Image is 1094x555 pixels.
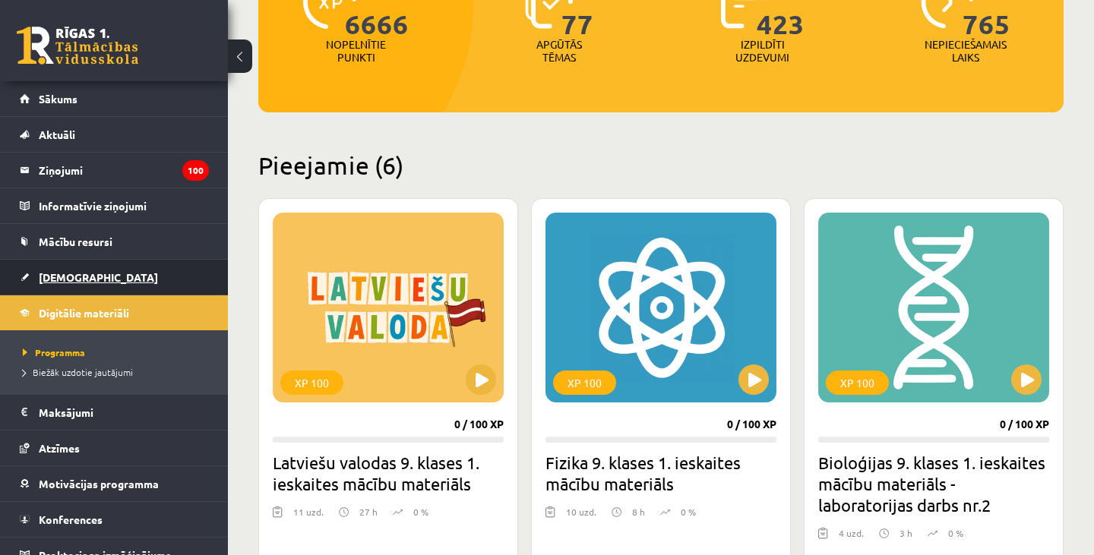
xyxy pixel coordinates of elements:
span: [DEMOGRAPHIC_DATA] [39,270,158,284]
a: Motivācijas programma [20,466,209,501]
h2: Bioloģijas 9. klases 1. ieskaites mācību materiāls - laboratorijas darbs nr.2 [818,452,1049,516]
legend: Maksājumi [39,395,209,430]
div: 4 uzd. [839,526,864,549]
div: 11 uzd. [293,505,324,528]
a: Digitālie materiāli [20,295,209,330]
a: Rīgas 1. Tālmācības vidusskola [17,27,138,65]
legend: Informatīvie ziņojumi [39,188,209,223]
a: Maksājumi [20,395,209,430]
span: Mācību resursi [39,235,112,248]
span: Sākums [39,92,77,106]
a: Aktuāli [20,117,209,152]
span: Programma [23,346,85,358]
a: Biežāk uzdotie jautājumi [23,365,213,379]
div: XP 100 [826,371,889,395]
p: 3 h [900,526,912,540]
span: Aktuāli [39,128,75,141]
p: 27 h [359,505,378,519]
p: Apgūtās tēmas [530,38,589,64]
div: XP 100 [553,371,616,395]
p: 0 % [681,505,696,519]
a: Konferences [20,502,209,537]
span: Atzīmes [39,441,80,455]
span: Biežāk uzdotie jautājumi [23,366,133,378]
legend: Ziņojumi [39,153,209,188]
p: Nepieciešamais laiks [925,38,1007,64]
a: Sākums [20,81,209,116]
p: 8 h [632,505,645,519]
div: 10 uzd. [566,505,596,528]
h2: Latviešu valodas 9. klases 1. ieskaites mācību materiāls [273,452,504,494]
div: XP 100 [280,371,343,395]
a: Mācību resursi [20,224,209,259]
a: Atzīmes [20,430,209,465]
a: Ziņojumi100 [20,153,209,188]
p: Izpildīti uzdevumi [733,38,792,64]
h2: Fizika 9. klases 1. ieskaites mācību materiāls [545,452,776,494]
i: 100 [182,160,209,181]
p: 0 % [948,526,963,540]
a: [DEMOGRAPHIC_DATA] [20,260,209,295]
p: Nopelnītie punkti [326,38,386,64]
a: Programma [23,345,213,359]
h2: Pieejamie (6) [258,150,1064,180]
span: Konferences [39,512,103,526]
span: Motivācijas programma [39,477,159,490]
a: Informatīvie ziņojumi [20,188,209,223]
p: 0 % [413,505,428,519]
span: Digitālie materiāli [39,306,129,320]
